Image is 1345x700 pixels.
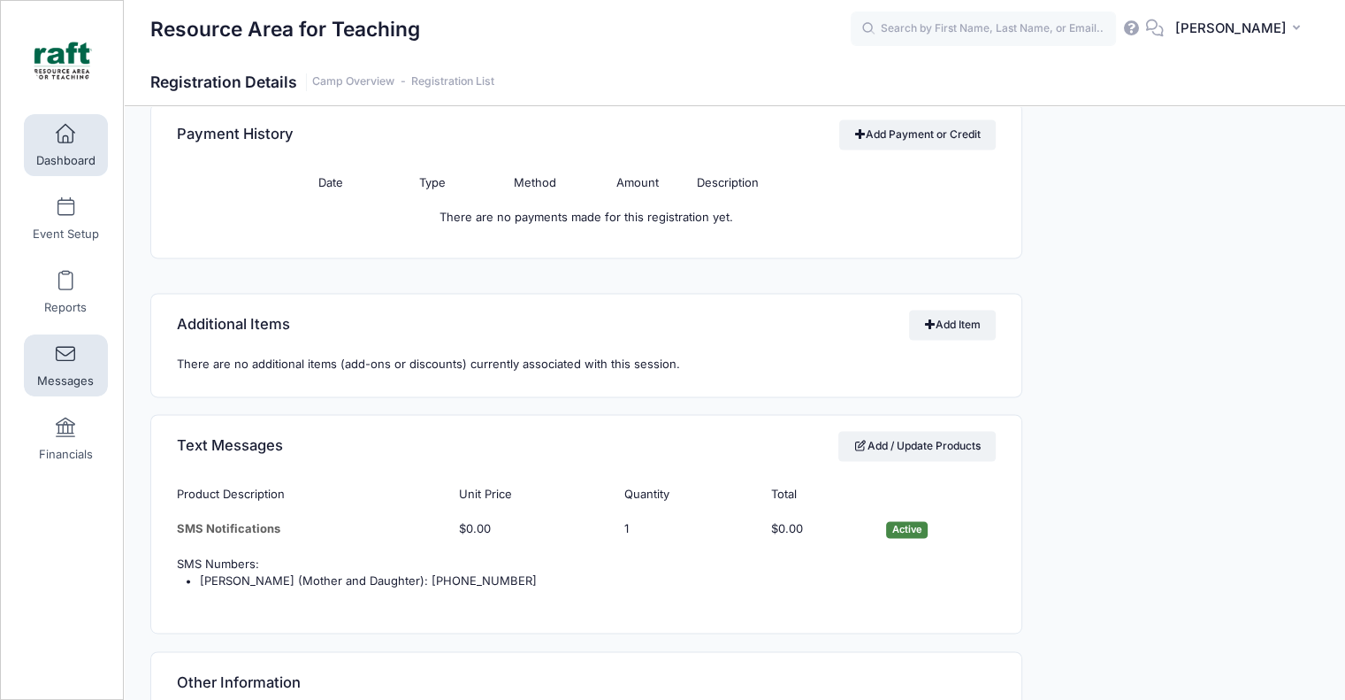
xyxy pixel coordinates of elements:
span: Messages [37,373,94,388]
span: Reports [44,300,87,315]
div: There are no additional items (add-ons or discounts) currently associated with this session. [151,356,1021,396]
td: $0.00 [762,512,877,547]
a: Camp Overview [312,75,394,88]
a: Messages [24,335,108,396]
h4: Payment History [177,110,294,160]
th: Product Description [177,477,450,512]
a: Add Payment or Credit [839,119,996,150]
div: Click Pencil to edit... [624,520,651,538]
th: Unit Price [451,477,616,512]
a: Resource Area for Teaching [1,19,125,103]
a: Event Setup [24,188,108,250]
a: Dashboard [24,114,108,176]
img: Resource Area for Teaching [30,27,96,94]
td: SMS Numbers: [177,547,995,611]
a: Financials [24,408,108,470]
a: Add Item [909,310,996,340]
span: Dashboard [36,153,96,168]
td: There are no payments made for this registration yet. [177,200,995,235]
a: Registration List [411,75,494,88]
span: Event Setup [33,227,99,242]
a: Reports [24,261,108,323]
li: [PERSON_NAME] (Mother and Daughter): [PHONE_NUMBER] [200,573,995,590]
h4: Additional Items [177,300,290,350]
h4: Text Messages [177,421,283,472]
span: [PERSON_NAME] [1175,19,1287,38]
input: Search by First Name, Last Name, or Email... [851,12,1116,47]
th: Type [382,165,485,200]
td: SMS Notifications [177,512,450,547]
th: Date [279,165,382,200]
h1: Resource Area for Teaching [150,9,420,50]
span: Financials [39,447,93,462]
h1: Registration Details [150,73,494,91]
span: Active [886,521,928,538]
th: Quantity [615,477,762,512]
button: [PERSON_NAME] [1164,9,1318,50]
a: Add / Update Products [838,431,996,461]
th: Description [689,165,996,200]
th: Total [762,477,877,512]
th: Method [484,165,586,200]
td: $0.00 [451,512,616,547]
th: Amount [586,165,689,200]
